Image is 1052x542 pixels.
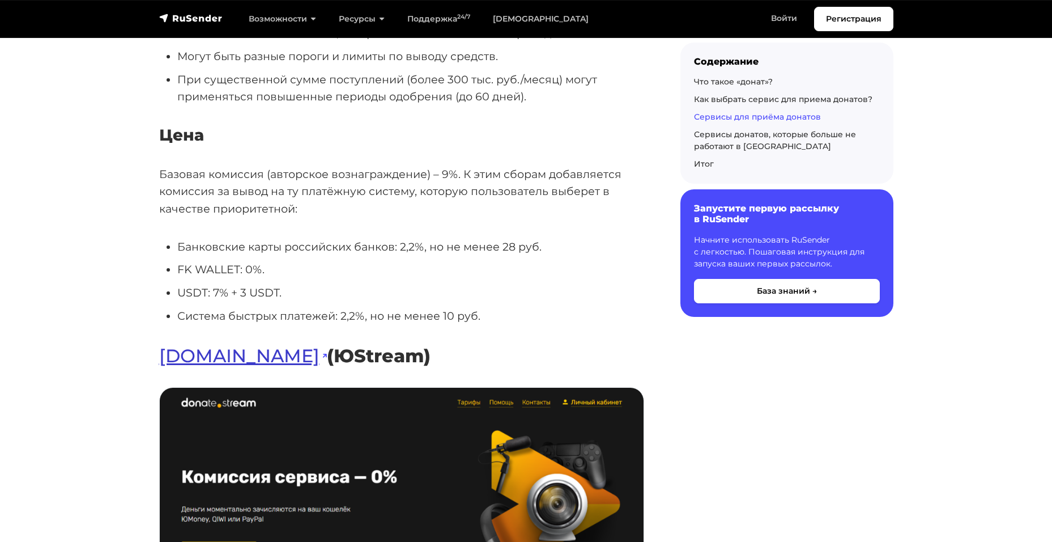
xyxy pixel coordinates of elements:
[177,307,644,325] li: Система быстрых платежей: 2,2%, но не менее 10 руб.
[680,189,893,316] a: Запустите первую рассылку в RuSender Начните использовать RuSender с легкостью. Пошаговая инструк...
[177,71,644,105] li: При существенной сумме поступлений (более 300 тыс. руб./месяц) могут применяться повышенные перио...
[694,234,880,270] p: Начните использовать RuSender с легкостью. Пошаговая инструкция для запуска ваших первых рассылок.
[159,126,644,145] h4: Цена
[694,56,880,67] div: Содержание
[694,129,856,151] a: Сервисы донатов, которые больше не работают в [GEOGRAPHIC_DATA]
[457,13,470,20] sup: 24/7
[327,7,396,31] a: Ресурсы
[396,7,482,31] a: Поддержка24/7
[177,238,644,256] li: Банковские карты российских банков: 2,2%, но не менее 28 руб.
[694,279,880,303] button: База знаний →
[482,7,600,31] a: [DEMOGRAPHIC_DATA]
[694,94,872,104] a: Как выбрать сервис для приема донатов?
[237,7,327,31] a: Возможности
[694,112,821,122] a: Сервисы для приёма донатов
[177,284,644,302] li: USDT: 7% + 3 USDT.
[177,48,644,65] li: Могут быть разные пороги и лимиты по выводу средств.
[159,12,223,24] img: RuSender
[159,345,644,367] h3: (ЮStream)
[177,261,644,278] li: FK WALLET: 0%.
[760,7,808,30] a: Войти
[694,159,714,169] a: Итог
[694,77,773,87] a: Что такое «донат»?
[694,203,880,225] h6: Запустите первую рассылку в RuSender
[159,166,644,218] p: Базовая комиссия (авторское вознаграждение) – 9%. К этим сборам добавляется комиссия за вывод на ...
[814,7,893,31] a: Регистрация
[159,345,327,367] a: [DOMAIN_NAME]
